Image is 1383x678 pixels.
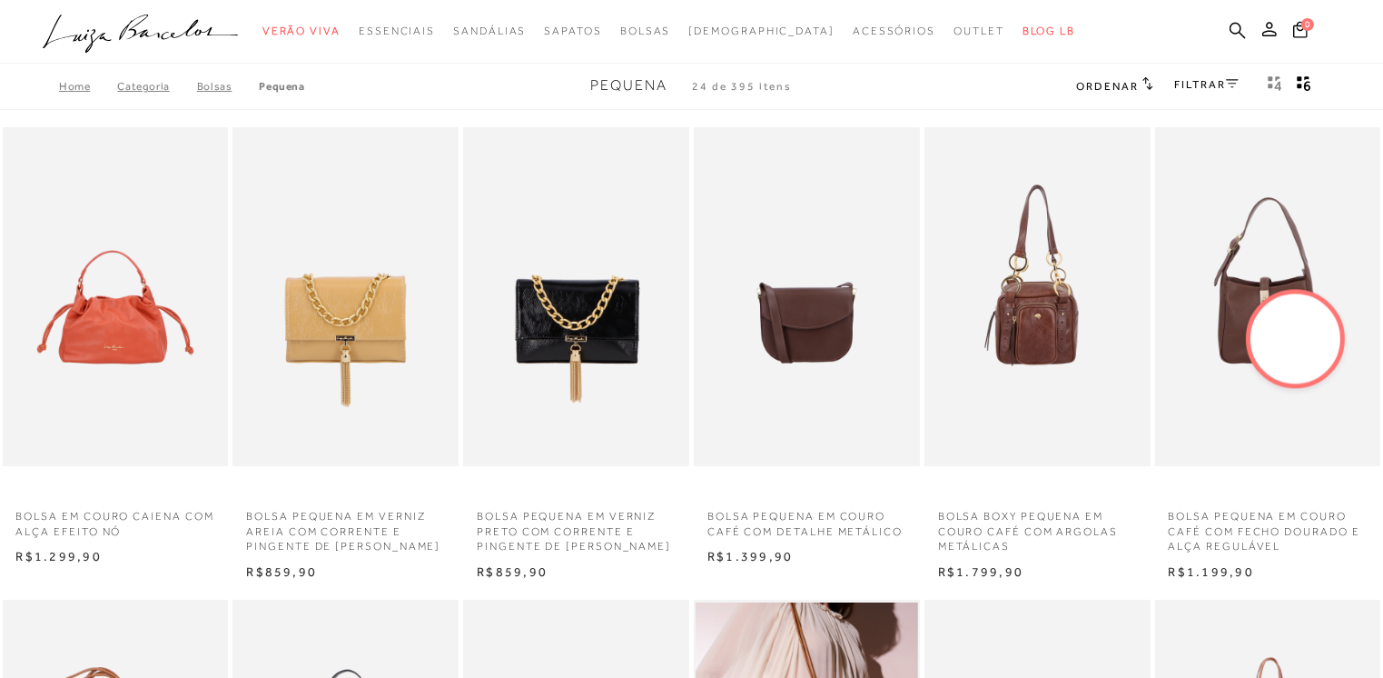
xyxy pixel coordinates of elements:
[693,80,793,93] span: 24 de 395 itens
[620,25,671,37] span: Bolsas
[453,25,526,37] span: Sandálias
[853,15,935,48] a: categoryNavScreenReaderText
[591,77,668,94] span: Pequena
[688,25,835,37] span: [DEMOGRAPHIC_DATA]
[938,564,1023,579] span: R$1.799,90
[544,25,601,37] span: Sapatos
[1175,78,1239,91] a: FILTRAR
[707,549,793,563] span: R$1.399,90
[544,15,601,48] a: categoryNavScreenReaderText
[232,498,459,554] a: BOLSA PEQUENA EM VERNIZ AREIA COM CORRENTE E PINGENTE DE [PERSON_NAME]
[1157,130,1379,464] a: BOLSA PEQUENA EM COURO CAFÉ COM FECHO DOURADO E ALÇA REGULÁVEL BOLSA PEQUENA EM COURO CAFÉ COM FE...
[117,80,196,93] a: Categoria
[1157,130,1379,464] img: BOLSA PEQUENA EM COURO CAFÉ COM FECHO DOURADO E ALÇA REGULÁVEL
[694,498,920,540] a: BOLSA PEQUENA EM COURO CAFÉ COM DETALHE METÁLICO
[465,130,687,464] img: BOLSA PEQUENA EM VERNIZ PRETO COM CORRENTE E PINGENTE DE FRANJA DOURADA
[262,25,341,37] span: Verão Viva
[477,564,548,579] span: R$859,90
[1022,25,1075,37] span: BLOG LB
[5,130,227,464] img: BOLSA EM COURO CAIENA COM ALÇA EFEITO NÓ
[953,15,1004,48] a: categoryNavScreenReaderText
[620,15,671,48] a: categoryNavScreenReaderText
[246,564,317,579] span: R$859,90
[688,15,835,48] a: noSubCategoriesText
[197,80,260,93] a: Bolsas
[924,498,1151,554] a: BOLSA BOXY PEQUENA EM COURO CAFÉ COM ARGOLAS METÁLICAS
[696,130,918,464] a: BOLSA PEQUENA EM COURO CAFÉ COM DETALHE METÁLICO BOLSA PEQUENA EM COURO CAFÉ COM DETALHE METÁLICO
[926,130,1149,464] img: BOLSA BOXY PEQUENA EM COURO CAFÉ COM ARGOLAS METÁLICAS
[853,25,935,37] span: Acessórios
[1169,564,1254,579] span: R$1.199,90
[953,25,1004,37] span: Outlet
[3,498,229,540] a: BOLSA EM COURO CAIENA COM ALÇA EFEITO NÓ
[259,80,304,93] a: Pequena
[1291,75,1317,98] button: gridText6Desc
[359,15,435,48] a: categoryNavScreenReaderText
[1262,75,1288,98] button: Mostrar 4 produtos por linha
[234,130,457,464] img: BOLSA PEQUENA EM VERNIZ AREIA COM CORRENTE E PINGENTE DE FRANJA DOURADA
[1288,20,1313,45] button: 0
[1022,15,1075,48] a: BLOG LB
[463,498,689,554] a: BOLSA PEQUENA EM VERNIZ PRETO COM CORRENTE E PINGENTE DE [PERSON_NAME]
[465,130,687,464] a: BOLSA PEQUENA EM VERNIZ PRETO COM CORRENTE E PINGENTE DE FRANJA DOURADA BOLSA PEQUENA EM VERNIZ P...
[1301,18,1314,31] span: 0
[926,130,1149,464] a: BOLSA BOXY PEQUENA EM COURO CAFÉ COM ARGOLAS METÁLICAS BOLSA BOXY PEQUENA EM COURO CAFÉ COM ARGOL...
[16,549,102,563] span: R$1.299,90
[359,25,435,37] span: Essenciais
[1155,498,1381,554] a: BOLSA PEQUENA EM COURO CAFÉ COM FECHO DOURADO E ALÇA REGULÁVEL
[59,80,117,93] a: Home
[262,15,341,48] a: categoryNavScreenReaderText
[696,130,918,464] img: BOLSA PEQUENA EM COURO CAFÉ COM DETALHE METÁLICO
[1076,80,1138,93] span: Ordenar
[234,130,457,464] a: BOLSA PEQUENA EM VERNIZ AREIA COM CORRENTE E PINGENTE DE FRANJA DOURADA BOLSA PEQUENA EM VERNIZ A...
[5,130,227,464] a: BOLSA EM COURO CAIENA COM ALÇA EFEITO NÓ BOLSA EM COURO CAIENA COM ALÇA EFEITO NÓ
[453,15,526,48] a: categoryNavScreenReaderText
